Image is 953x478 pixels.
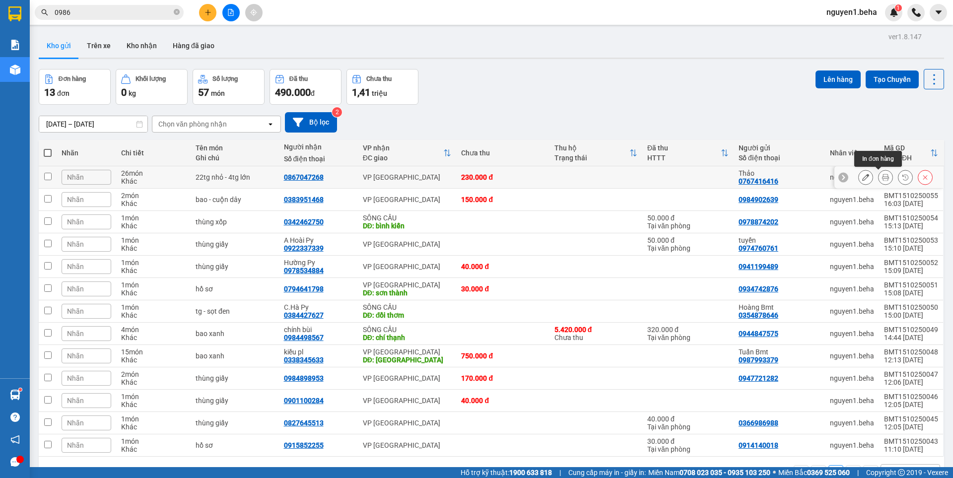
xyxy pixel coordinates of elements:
div: 40.000 đ [461,397,544,405]
div: Chưa thu [461,149,544,157]
span: notification [10,435,20,444]
div: kiều pl [284,348,353,356]
span: | [559,467,561,478]
div: Tại văn phòng [647,244,729,252]
th: Toggle SortBy [549,140,642,166]
div: 0827645513 [284,419,324,427]
span: 1 [896,4,900,11]
div: nguyen1.beha [830,173,874,181]
div: SÔNG CẦU [363,303,452,311]
div: VP [GEOGRAPHIC_DATA] [363,441,452,449]
div: Thu hộ [554,144,629,152]
div: Khối lượng [136,75,166,82]
div: DĐ: bình kiến [363,222,452,230]
div: Ghi chú [196,154,274,162]
div: BMT1510250053 [884,236,938,244]
div: 0384427627 [284,311,324,319]
div: 26 món [121,169,186,177]
span: copyright [898,469,905,476]
div: BMT1510250050 [884,303,938,311]
div: 0338345633 [284,356,324,364]
div: ver 1.8.147 [888,31,922,42]
span: Nhãn [67,263,84,271]
span: Nhãn [67,374,84,382]
div: BMT1510250045 [884,415,938,423]
div: Khác [121,267,186,274]
button: caret-down [930,4,947,21]
div: BMT1510250055 [884,192,938,200]
div: 22tg nhỏ - 4tg lớn [196,173,274,181]
button: Đã thu490.000đ [270,69,341,105]
sup: 2 [332,107,342,117]
strong: 0708 023 035 - 0935 103 250 [680,469,770,477]
button: Lên hàng [816,70,861,88]
div: 150.000 đ [461,196,544,204]
div: Người gửi [739,144,820,152]
span: Cung cấp máy in - giấy in: [568,467,646,478]
div: 1 món [121,303,186,311]
div: thùng giấy [196,397,274,405]
div: Số lượng [212,75,238,82]
div: Khác [121,334,186,341]
div: nguyen1.beha [830,240,874,248]
div: 4 món [121,326,186,334]
span: Miền Nam [648,467,770,478]
span: close-circle [174,9,180,15]
button: Hàng đã giao [165,34,222,58]
div: nguyen1.beha [830,307,874,315]
span: 16:03:51 [DATE] [87,16,157,27]
span: Nhãn [67,196,84,204]
div: 15:09 [DATE] [884,267,938,274]
div: Hoàng Bmt [739,303,820,311]
div: 12:05 [DATE] [884,401,938,409]
span: file-add [227,9,234,16]
div: thùng xốp [196,218,274,226]
div: 0794641798 [284,285,324,293]
div: Khác [121,378,186,386]
span: Nhãn [67,397,84,405]
div: VP nhận [363,144,444,152]
div: 0944847575 [739,330,778,338]
div: Khác [121,401,186,409]
div: 0354878646 [739,311,778,319]
div: 40.000 đ [647,415,729,423]
div: BMT1510250043 [884,437,938,445]
div: VP [GEOGRAPHIC_DATA] [363,263,452,271]
div: Tại văn phòng [647,423,729,431]
span: Miền Bắc [778,467,850,478]
div: Khác [121,311,186,319]
div: 12:13 [DATE] [884,356,938,364]
div: C.Hà Py [284,303,353,311]
div: Chọn văn phòng nhận [158,119,227,129]
div: nguyen1.beha [830,397,874,405]
div: Thảo [739,169,820,177]
div: 0984902639 [739,196,778,204]
div: 1 món [121,236,186,244]
div: Nhân viên [830,149,874,157]
div: Chi tiết [121,149,186,157]
div: 50.000 đ [647,214,729,222]
div: DĐ: đồi thơm [363,311,452,319]
div: chính bùi [284,326,353,334]
div: 15:10 [DATE] [884,244,938,252]
div: Khác [121,200,186,207]
div: Tên món [196,144,274,152]
div: 2 món [121,192,186,200]
div: thùng giấy [196,374,274,382]
div: 0974760761 [739,244,778,252]
div: 320.000 đ [647,326,729,334]
div: VP [GEOGRAPHIC_DATA] [363,281,452,289]
div: VP [GEOGRAPHIC_DATA] [363,419,452,427]
div: 14:44 [DATE] [884,334,938,341]
div: Người nhận [284,143,353,151]
div: 1 món [121,214,186,222]
span: message [10,457,20,467]
button: plus [199,4,216,21]
div: 1 món [121,437,186,445]
div: hồ sơ [196,285,274,293]
div: Nhãn [62,149,111,157]
span: đ [311,89,315,97]
button: file-add [222,4,240,21]
div: Hường Py [284,259,353,267]
div: bao xanh [196,330,274,338]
